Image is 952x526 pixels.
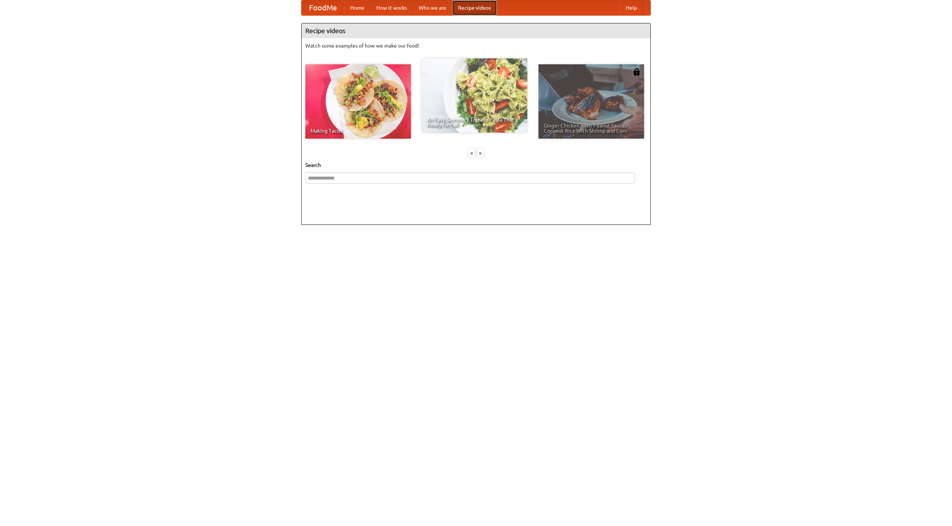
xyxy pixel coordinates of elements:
a: Making Tacos [305,64,411,139]
p: Watch some examples of how we make our food! [305,42,647,49]
h4: Recipe videos [302,23,650,38]
span: An Easy, Summery Tomato Pasta That's Ready for Fall [427,117,522,128]
div: » [477,148,484,158]
a: FoodMe [302,0,344,15]
a: Home [344,0,370,15]
h5: Search [305,161,647,169]
img: 483408.png [633,68,640,75]
a: An Easy, Summery Tomato Pasta That's Ready for Fall [422,58,527,133]
div: « [468,148,475,158]
a: Help [620,0,643,15]
a: Recipe videos [452,0,497,15]
a: How it works [370,0,413,15]
a: Who we are [413,0,452,15]
span: Making Tacos [311,128,406,133]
